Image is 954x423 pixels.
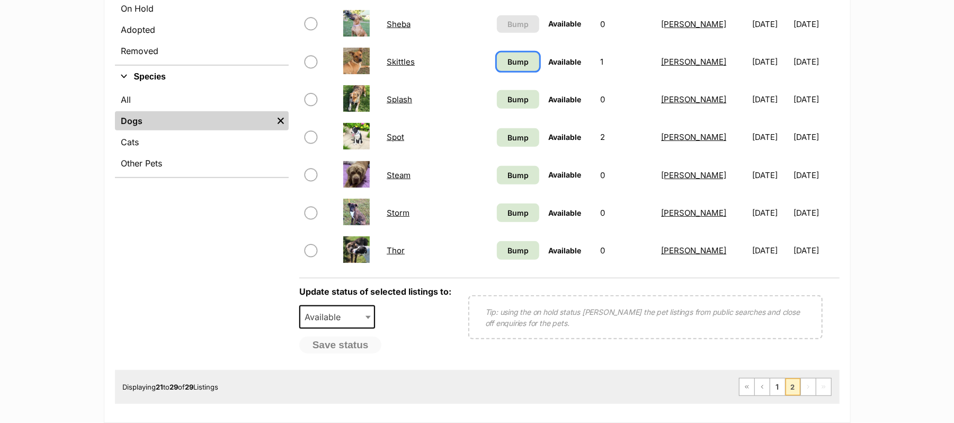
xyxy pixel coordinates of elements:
[497,15,539,33] button: Bump
[497,52,539,71] a: Bump
[299,337,382,354] button: Save status
[497,166,539,184] a: Bump
[497,204,539,222] a: Bump
[748,81,792,118] td: [DATE]
[387,132,404,142] a: Spot
[485,306,806,329] p: Tip: using the on hold status [PERSON_NAME] the pet listings from public searches and close off e...
[115,154,289,173] a: Other Pets
[299,305,376,329] span: Available
[596,6,656,42] td: 0
[497,241,539,260] a: Bump
[596,157,656,193] td: 0
[115,20,289,39] a: Adopted
[156,383,164,391] strong: 21
[661,19,726,29] a: [PERSON_NAME]
[387,57,415,67] a: Skittles
[115,90,289,109] a: All
[549,170,582,179] span: Available
[387,170,411,180] a: Steam
[507,170,529,181] span: Bump
[115,111,273,130] a: Dogs
[748,6,792,42] td: [DATE]
[507,94,529,105] span: Bump
[755,378,770,395] a: Previous page
[115,70,289,84] button: Species
[661,245,726,255] a: [PERSON_NAME]
[661,57,726,67] a: [PERSON_NAME]
[507,19,529,30] span: Bump
[786,378,800,395] span: Page 2
[793,81,838,118] td: [DATE]
[387,19,411,29] a: Sheba
[793,232,838,269] td: [DATE]
[387,208,409,218] a: Storm
[299,286,451,297] label: Update status of selected listings to:
[661,132,726,142] a: [PERSON_NAME]
[387,94,412,104] a: Splash
[497,128,539,147] a: Bump
[739,378,832,396] nav: Pagination
[596,119,656,155] td: 2
[793,195,838,231] td: [DATE]
[549,57,582,66] span: Available
[170,383,179,391] strong: 29
[748,157,792,193] td: [DATE]
[596,232,656,269] td: 0
[507,207,529,218] span: Bump
[507,245,529,256] span: Bump
[507,132,529,143] span: Bump
[497,90,539,109] a: Bump
[661,170,726,180] a: [PERSON_NAME]
[596,195,656,231] td: 0
[748,232,792,269] td: [DATE]
[115,133,289,152] a: Cats
[596,81,656,118] td: 0
[596,43,656,80] td: 1
[115,41,289,60] a: Removed
[770,378,785,395] a: Page 1
[300,310,351,324] span: Available
[123,383,219,391] span: Displaying to of Listings
[115,88,289,177] div: Species
[549,133,582,142] span: Available
[387,245,405,255] a: Thor
[793,43,838,80] td: [DATE]
[816,378,831,395] span: Last page
[748,119,792,155] td: [DATE]
[185,383,194,391] strong: 29
[793,119,838,155] td: [DATE]
[549,246,582,255] span: Available
[507,56,529,67] span: Bump
[748,195,792,231] td: [DATE]
[549,95,582,104] span: Available
[549,208,582,217] span: Available
[273,111,289,130] a: Remove filter
[739,378,754,395] a: First page
[793,157,838,193] td: [DATE]
[801,378,816,395] span: Next page
[661,94,726,104] a: [PERSON_NAME]
[748,43,792,80] td: [DATE]
[793,6,838,42] td: [DATE]
[549,19,582,28] span: Available
[661,208,726,218] a: [PERSON_NAME]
